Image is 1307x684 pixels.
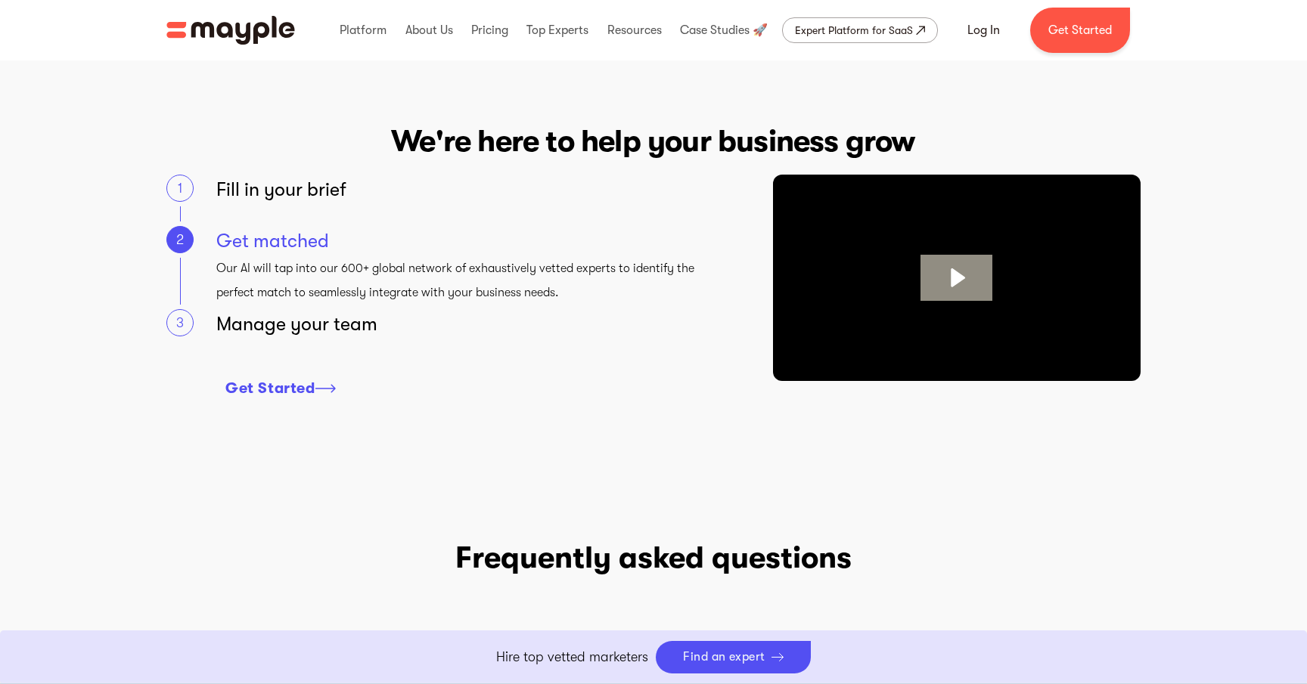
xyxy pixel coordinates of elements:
[949,12,1018,48] a: Log In
[216,309,719,339] div: Manage your team
[216,256,719,305] p: Our AI will tap into our 600+ global network of exhaustively vetted experts to identify the perfe...
[496,647,648,667] p: Hire top vetted marketers
[166,16,295,45] img: Mayple logo
[166,226,194,253] div: 2
[225,373,336,404] a: Get Started
[216,226,719,256] div: Get matched
[166,16,295,45] a: home
[166,309,194,336] div: 3
[216,175,719,205] div: Fill in your brief
[683,650,765,664] div: Find an expert
[336,6,390,54] div: Platform
[782,17,938,43] a: Expert Platform for SaaS
[467,6,512,54] div: Pricing
[523,6,592,54] div: Top Experts
[604,6,666,54] div: Resources
[920,255,992,301] button: Play Video: Mayple Demo Video- dedicated-success
[1030,8,1130,53] a: Get Started
[795,21,913,39] div: Expert Platform for SaaS
[402,6,457,54] div: About Us
[211,540,1096,576] h2: Frequently asked questions
[166,175,194,202] div: 1
[166,120,1141,162] h2: We're here to help your business grow
[1066,521,1307,684] iframe: Chat Widget
[225,379,315,398] div: Get Started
